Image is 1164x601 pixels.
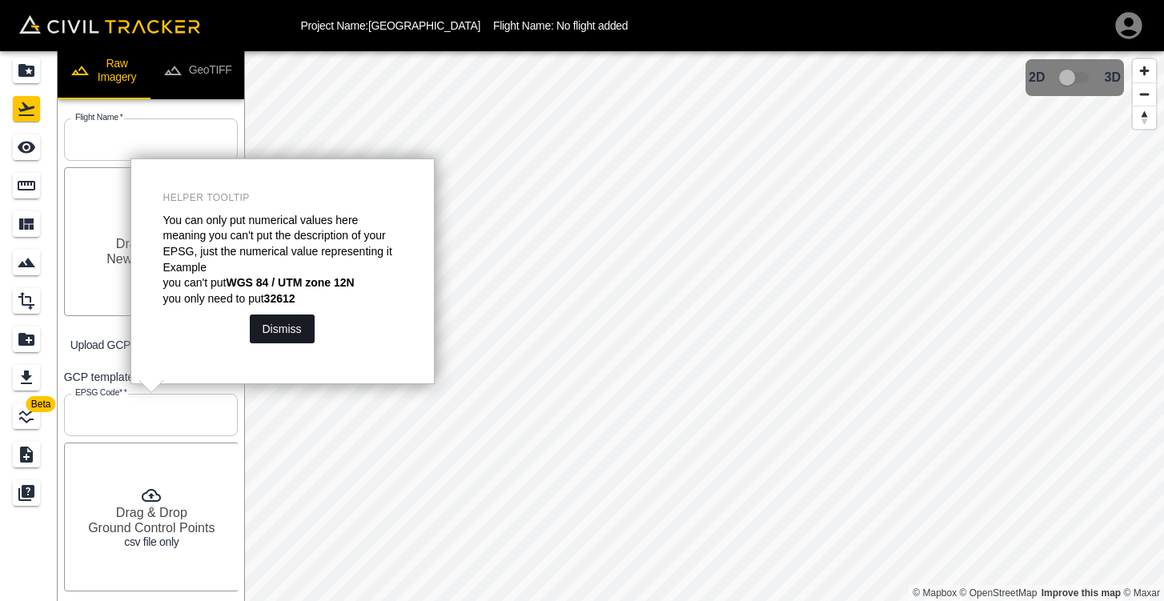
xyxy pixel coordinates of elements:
[163,276,227,289] span: you can't put
[1105,70,1121,85] span: 3D
[264,292,295,305] strong: 32612
[960,587,1038,599] a: OpenStreetMap
[1133,82,1156,106] button: Zoom out
[250,315,315,343] button: Dismiss
[1052,62,1098,93] span: 3D model not uploaded yet
[244,51,1164,601] canvas: Map
[1133,59,1156,82] button: Zoom in
[1133,106,1156,129] button: Reset bearing to north
[163,292,264,305] span: you only need to put
[163,260,402,276] p: Example
[1123,587,1160,599] a: Maxar
[163,213,402,260] p: You can only put numerical values here meaning you can't put the description of your EPSG, just t...
[493,19,628,32] p: Flight Name: No flight added
[19,15,200,34] img: Civil Tracker
[151,42,244,99] button: GeoTIFF
[58,42,151,99] button: Raw Imagery
[226,276,354,289] strong: WGS 84 / UTM zone 12N
[1029,70,1045,85] span: 2D
[163,191,402,205] p: Helper Tooltip
[58,42,244,99] div: disabled tabs example
[1042,587,1121,599] a: Map feedback
[301,19,481,32] p: Project Name: [GEOGRAPHIC_DATA]
[913,587,957,599] a: Mapbox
